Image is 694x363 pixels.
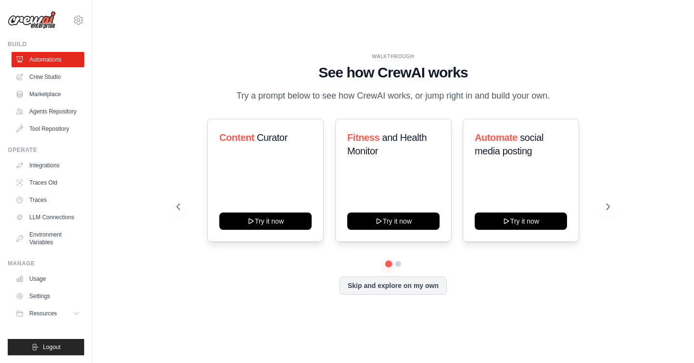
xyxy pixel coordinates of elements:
button: Skip and explore on my own [340,276,447,295]
a: Environment Variables [12,227,84,250]
span: Resources [29,310,57,317]
div: Manage [8,260,84,267]
div: Build [8,40,84,48]
a: Integrations [12,158,84,173]
button: Try it now [219,213,312,230]
span: Content [219,132,254,143]
a: Agents Repository [12,104,84,119]
a: LLM Connections [12,210,84,225]
a: Traces Old [12,175,84,190]
span: Automate [475,132,517,143]
h1: See how CrewAI works [177,64,610,81]
div: WALKTHROUGH [177,53,610,60]
a: Traces [12,192,84,208]
a: Usage [12,271,84,287]
button: Try it now [475,213,567,230]
a: Tool Repository [12,121,84,137]
p: Try a prompt below to see how CrewAI works, or jump right in and build your own. [232,89,555,103]
img: Logo [8,11,56,29]
span: Fitness [347,132,379,143]
div: Operate [8,146,84,154]
a: Crew Studio [12,69,84,85]
button: Resources [12,306,84,321]
button: Try it now [347,213,440,230]
span: Logout [43,343,61,351]
span: and Health Monitor [347,132,427,156]
span: Curator [257,132,288,143]
a: Marketplace [12,87,84,102]
a: Settings [12,288,84,304]
button: Logout [8,339,84,355]
span: social media posting [475,132,543,156]
a: Automations [12,52,84,67]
